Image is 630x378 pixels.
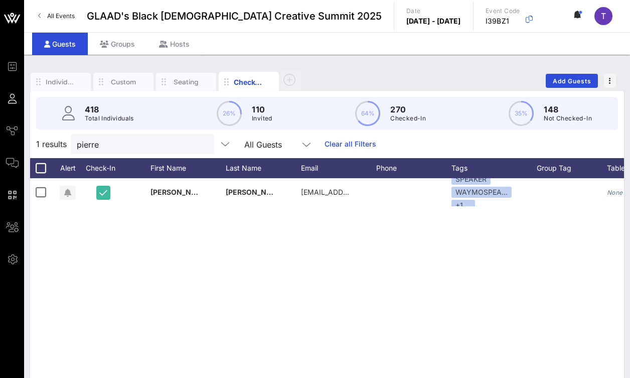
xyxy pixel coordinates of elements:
div: All Guests [238,134,319,154]
p: 110 [252,103,272,115]
span: [PERSON_NAME] [226,188,285,196]
div: Check-In [80,158,130,178]
span: 1 results [36,138,67,150]
div: Check-In [234,77,264,87]
div: Alert [55,158,80,178]
button: Add Guests [546,74,598,88]
div: Email [301,158,376,178]
a: All Events [32,8,81,24]
p: Checked-In [390,113,426,123]
i: None [607,189,623,196]
div: Tags [451,158,537,178]
div: Groups [88,33,147,55]
div: Seating [171,77,201,87]
p: Total Individuals [85,113,134,123]
div: Guests [32,33,88,55]
p: 418 [85,103,134,115]
p: 270 [390,103,426,115]
p: Not Checked-In [544,113,592,123]
span: T [601,11,606,21]
p: I39BZ1 [486,16,520,26]
p: Event Code [486,6,520,16]
div: Individuals [46,77,76,87]
p: Date [406,6,461,16]
div: SPEAKER [451,174,491,185]
div: T [594,7,612,25]
div: All Guests [244,140,282,149]
p: Invited [252,113,272,123]
div: Phone [376,158,451,178]
span: [EMAIL_ADDRESS][PERSON_NAME][DOMAIN_NAME] [301,188,480,196]
div: +1 ... [451,200,475,211]
span: [PERSON_NAME] [150,188,210,196]
span: GLAAD's Black [DEMOGRAPHIC_DATA] Creative Summit 2025 [87,9,382,24]
div: First Name [150,158,226,178]
span: Add Guests [552,77,592,85]
a: Clear all Filters [325,139,376,150]
p: [DATE] - [DATE] [406,16,461,26]
div: Group Tag [537,158,607,178]
div: Last Name [226,158,301,178]
div: Hosts [147,33,202,55]
p: 148 [544,103,592,115]
div: Custom [108,77,138,87]
span: All Events [47,12,75,20]
div: WAYMOSPEA… [451,187,512,198]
